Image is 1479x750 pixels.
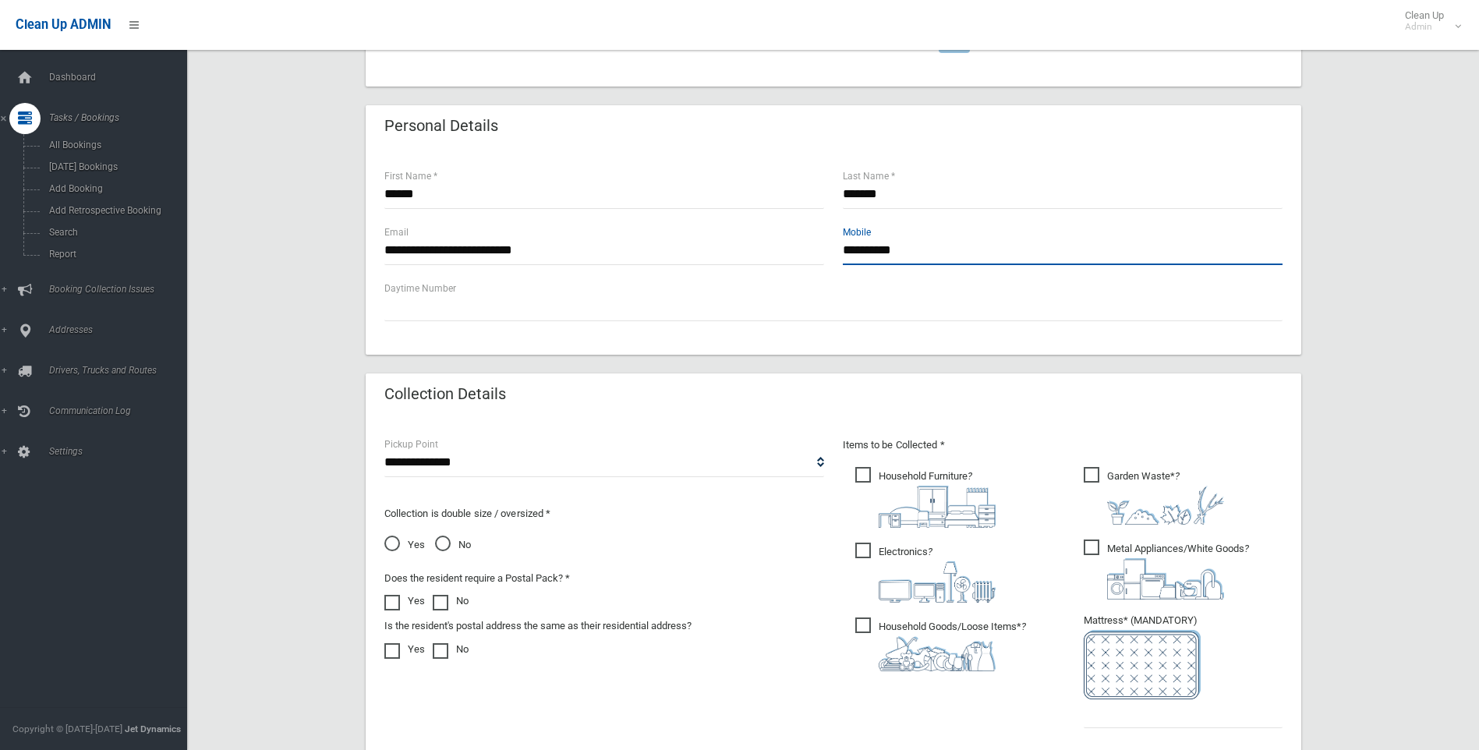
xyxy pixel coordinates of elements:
span: All Bookings [44,140,186,150]
img: e7408bece873d2c1783593a074e5cb2f.png [1084,630,1201,699]
span: Tasks / Bookings [44,112,199,123]
span: Booking Collection Issues [44,284,199,295]
span: Garden Waste* [1084,467,1224,525]
span: No [435,536,471,554]
label: No [433,592,469,610]
label: Is the resident's postal address the same as their residential address? [384,617,692,635]
small: Admin [1405,21,1444,33]
span: Dashboard [44,72,199,83]
i: ? [879,621,1026,671]
span: Metal Appliances/White Goods [1084,540,1249,600]
span: Household Furniture [855,467,996,528]
label: Yes [384,592,425,610]
img: b13cc3517677393f34c0a387616ef184.png [879,636,996,671]
span: Addresses [44,324,199,335]
label: Does the resident require a Postal Pack? * [384,569,570,588]
span: Report [44,249,186,260]
img: 4fd8a5c772b2c999c83690221e5242e0.png [1107,486,1224,525]
span: [DATE] Bookings [44,161,186,172]
span: Yes [384,536,425,554]
span: Electronics [855,543,996,603]
span: Copyright © [DATE]-[DATE] [12,723,122,734]
i: ? [1107,543,1249,600]
i: ? [879,546,996,603]
label: Yes [384,640,425,659]
img: 394712a680b73dbc3d2a6a3a7ffe5a07.png [879,561,996,603]
strong: Jet Dynamics [125,723,181,734]
span: Clean Up ADMIN [16,17,111,32]
span: Mattress* (MANDATORY) [1084,614,1283,699]
header: Personal Details [366,111,517,141]
i: ? [1107,470,1224,525]
span: Settings [44,446,199,457]
img: 36c1b0289cb1767239cdd3de9e694f19.png [1107,558,1224,600]
span: Add Retrospective Booking [44,205,186,216]
span: Add Booking [44,183,186,194]
span: Clean Up [1397,9,1460,33]
p: Collection is double size / oversized * [384,504,824,523]
span: Search [44,227,186,238]
span: Household Goods/Loose Items* [855,617,1026,671]
i: ? [879,470,996,528]
p: Items to be Collected * [843,436,1283,455]
label: No [433,640,469,659]
img: aa9efdbe659d29b613fca23ba79d85cb.png [879,486,996,528]
header: Collection Details [366,379,525,409]
span: Communication Log [44,405,199,416]
span: Drivers, Trucks and Routes [44,365,199,376]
